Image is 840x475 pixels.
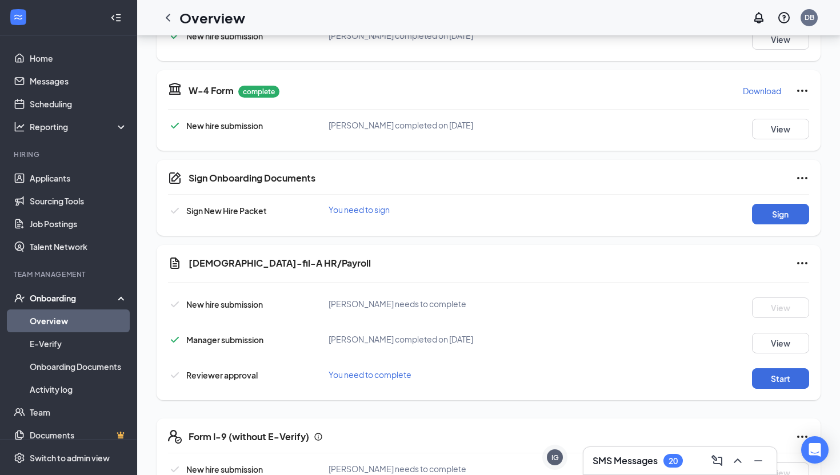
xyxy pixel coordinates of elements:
[168,430,182,444] svg: FormI9EVerifyIcon
[168,82,182,95] svg: TaxGovernmentIcon
[710,454,724,468] svg: ComposeMessage
[30,309,127,332] a: Overview
[30,355,127,378] a: Onboarding Documents
[30,212,127,235] a: Job Postings
[30,332,127,355] a: E-Verify
[729,452,747,470] button: ChevronUp
[752,11,766,25] svg: Notifications
[14,269,125,279] div: Team Management
[168,368,182,382] svg: Checkmark
[329,299,466,309] span: [PERSON_NAME] needs to complete
[168,29,182,43] svg: Checkmark
[805,13,814,22] div: DB
[186,206,267,216] span: Sign New Hire Packet
[186,370,258,380] span: Reviewer approval
[186,464,263,474] span: New hire submission
[30,378,127,401] a: Activity log
[238,86,279,98] p: complete
[189,257,371,269] h5: [DEMOGRAPHIC_DATA]-fil-A HR/Payroll
[189,84,234,97] h5: W-4 Form
[30,167,127,190] a: Applicants
[801,436,829,464] div: Open Intercom Messenger
[186,120,263,131] span: New hire submission
[168,119,182,132] svg: Checkmark
[30,70,127,92] a: Messages
[795,171,809,185] svg: Ellipses
[189,430,309,443] h5: Form I-9 (without E-Verify)
[30,401,127,424] a: Team
[168,204,182,218] svg: Checkmark
[30,292,118,304] div: Onboarding
[329,464,466,474] span: [PERSON_NAME] needs to complete
[593,454,658,467] h3: SMS Messages
[742,82,782,100] button: Download
[186,31,263,41] span: New hire submission
[752,297,809,318] button: View
[752,204,809,224] button: Sign
[752,333,809,353] button: View
[669,456,678,466] div: 20
[110,12,122,23] svg: Collapse
[30,190,127,212] a: Sourcing Tools
[795,430,809,444] svg: Ellipses
[749,452,767,470] button: Minimize
[777,11,791,25] svg: QuestionInfo
[30,47,127,70] a: Home
[30,452,110,464] div: Switch to admin view
[731,454,745,468] svg: ChevronUp
[179,8,245,27] h1: Overview
[329,30,473,41] span: [PERSON_NAME] completed on [DATE]
[14,150,125,159] div: Hiring
[329,204,542,215] div: You need to sign
[30,424,127,446] a: DocumentsCrown
[161,11,175,25] svg: ChevronLeft
[314,432,323,441] svg: Info
[30,121,128,132] div: Reporting
[168,256,182,270] svg: Document
[795,256,809,270] svg: Ellipses
[14,292,25,304] svg: UserCheck
[168,297,182,311] svg: Checkmark
[14,121,25,132] svg: Analysis
[168,171,182,185] svg: CompanyDocumentIcon
[551,453,559,462] div: IG
[708,452,726,470] button: ComposeMessage
[752,119,809,139] button: View
[30,92,127,115] a: Scheduling
[189,172,315,184] h5: Sign Onboarding Documents
[751,454,765,468] svg: Minimize
[752,368,809,389] button: Start
[752,29,809,50] button: View
[329,334,473,344] span: [PERSON_NAME] completed on [DATE]
[186,335,263,345] span: Manager submission
[795,84,809,98] svg: Ellipses
[743,85,781,96] p: Download
[329,369,411,380] span: You need to complete
[329,120,473,130] span: [PERSON_NAME] completed on [DATE]
[168,333,182,347] svg: Checkmark
[13,11,24,23] svg: WorkstreamLogo
[186,299,263,309] span: New hire submission
[14,452,25,464] svg: Settings
[30,235,127,258] a: Talent Network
